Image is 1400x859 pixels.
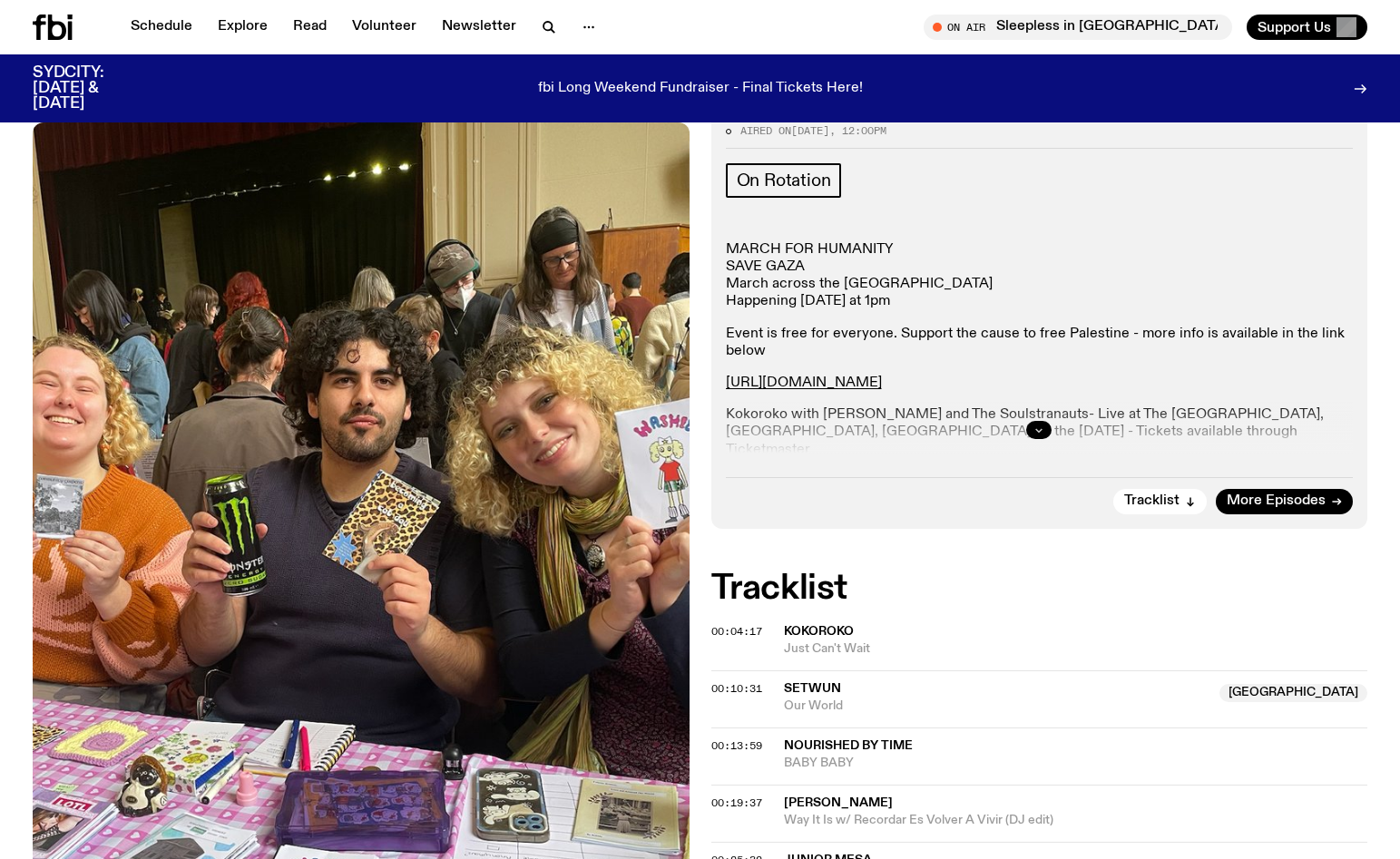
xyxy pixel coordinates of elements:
[924,15,1232,40] button: On AirSleepless in [GEOGRAPHIC_DATA]
[711,572,1368,605] h2: Tracklist
[33,65,149,112] h3: SYDCITY: [DATE] & [DATE]
[1113,489,1207,514] button: Tracklist
[711,798,762,808] button: 00:19:37
[1216,489,1353,514] a: More Episodes
[829,123,886,138] span: , 12:00pm
[538,81,863,97] p: fbi Long Weekend Fundraiser - Final Tickets Here!
[784,812,1368,829] span: Way It Is w/ Recordar Es Volver A Vivir (DJ edit)
[784,698,1209,715] span: Our World
[711,796,762,810] span: 00:19:37
[740,123,791,138] span: Aired on
[784,739,913,752] span: Nourished By Time
[1124,494,1180,508] span: Tracklist
[784,682,841,695] span: Setwun
[726,326,1354,360] p: Event is free for everyone. Support the cause to free Palestine - more info is available in the l...
[737,171,831,190] span: On Rotation
[120,15,203,40] a: Schedule
[791,123,829,138] span: [DATE]
[726,241,1354,311] p: MARCH FOR HUMANITY SAVE GAZA March across the [GEOGRAPHIC_DATA] Happening [DATE] at 1pm
[207,15,279,40] a: Explore
[1258,19,1331,35] span: Support Us
[711,741,762,751] button: 00:13:59
[784,755,1368,772] span: BABY BABY
[431,15,527,40] a: Newsletter
[711,627,762,637] button: 00:04:17
[784,640,1368,658] span: Just Can't Wait
[711,738,762,753] span: 00:13:59
[784,625,854,638] span: Kokoroko
[726,376,882,390] a: [URL][DOMAIN_NAME]
[784,796,893,809] span: [PERSON_NAME]
[711,681,762,696] span: 00:10:31
[711,684,762,694] button: 00:10:31
[282,15,338,40] a: Read
[1227,494,1326,508] span: More Episodes
[711,624,762,639] span: 00:04:17
[1219,684,1367,702] span: [GEOGRAPHIC_DATA]
[726,163,842,198] a: On Rotation
[1247,15,1367,40] button: Support Us
[341,15,427,40] a: Volunteer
